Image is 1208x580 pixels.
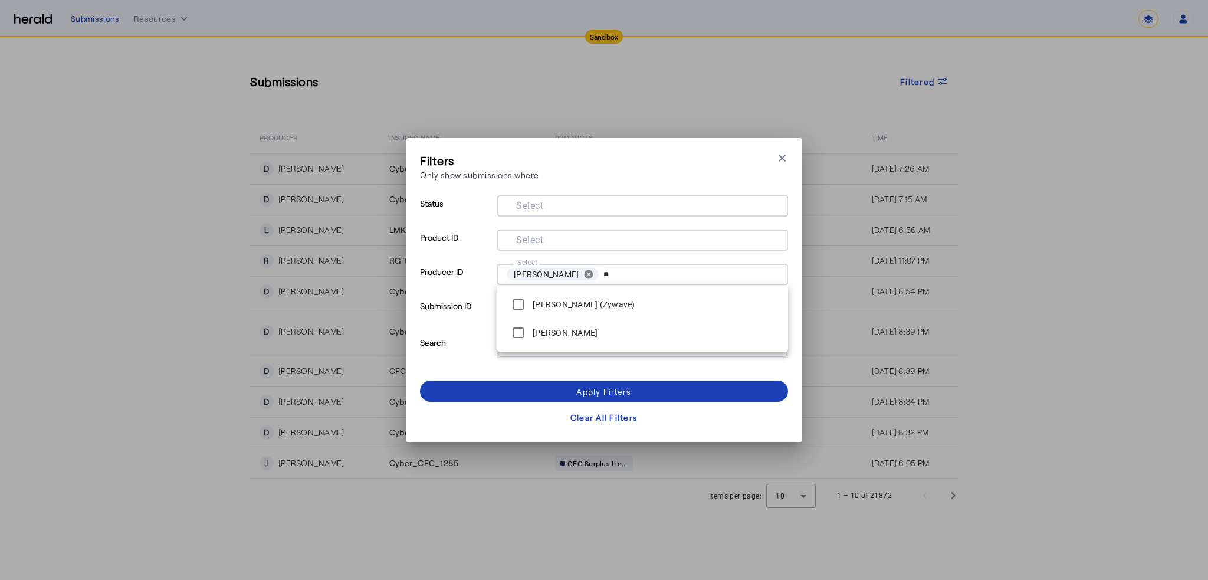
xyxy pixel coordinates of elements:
[420,152,539,169] h3: Filters
[579,269,599,280] button: remove Cristian Umali
[420,381,788,402] button: Apply Filters
[576,385,631,398] div: Apply Filters
[514,268,579,280] span: [PERSON_NAME]
[507,232,779,246] mat-chip-grid: Selection
[507,266,779,283] mat-chip-grid: Selection
[516,234,543,245] mat-label: Select
[420,407,788,428] button: Clear All Filters
[420,335,493,371] p: Search
[517,258,538,266] mat-label: Select
[570,411,638,424] div: Clear All Filters
[507,198,779,212] mat-chip-grid: Selection
[420,264,493,298] p: Producer ID
[420,298,493,335] p: Submission ID
[530,299,635,310] label: [PERSON_NAME] (Zywave)
[420,169,539,181] p: Only show submissions where
[516,200,543,211] mat-label: Select
[530,327,598,339] label: [PERSON_NAME]
[420,230,493,264] p: Product ID
[420,195,493,230] p: Status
